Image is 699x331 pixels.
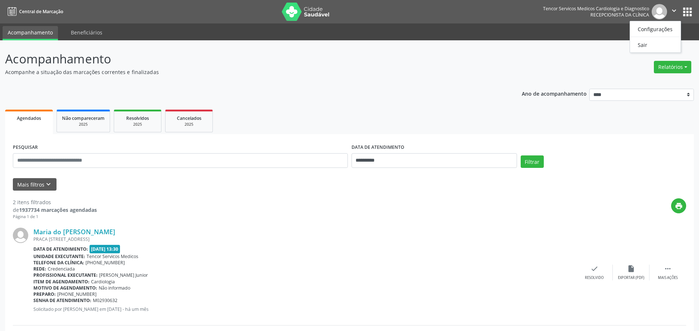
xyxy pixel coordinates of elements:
span: [PHONE_NUMBER] [57,291,97,297]
img: img [13,228,28,243]
div: 2025 [62,122,105,127]
div: Resolvido [585,275,604,280]
div: 2025 [171,122,207,127]
span: [PERSON_NAME] Junior [99,272,148,278]
a: Sair [630,40,681,50]
strong: 1937734 marcações agendadas [19,206,97,213]
i: keyboard_arrow_down [44,180,52,188]
b: Motivo de agendamento: [33,285,97,291]
span: Resolvidos [126,115,149,121]
span: Recepcionista da clínica [590,12,649,18]
i:  [664,265,672,273]
div: Tencor Servicos Medicos Cardiologia e Diagnostico [543,5,649,12]
i: insert_drive_file [627,265,635,273]
i:  [670,7,678,15]
i: print [675,202,683,210]
label: PESQUISAR [13,142,38,153]
span: [PHONE_NUMBER] [85,260,125,266]
div: Exportar (PDF) [618,275,644,280]
button: Mais filtroskeyboard_arrow_down [13,178,57,191]
span: Cardiologia [91,279,115,285]
button: Relatórios [654,61,691,73]
span: Cancelados [177,115,201,121]
p: Solicitado por [PERSON_NAME] em [DATE] - há um mês [33,306,576,312]
b: Profissional executante: [33,272,98,278]
div: 2025 [119,122,156,127]
div: de [13,206,97,214]
b: Data de atendimento: [33,246,88,252]
a: Central de Marcação [5,5,63,18]
a: Configurações [630,24,681,34]
b: Telefone da clínica: [33,260,84,266]
div: Mais ações [658,275,678,280]
button:  [667,4,681,19]
button: Filtrar [521,155,544,168]
label: DATA DE ATENDIMENTO [352,142,404,153]
img: img [652,4,667,19]
b: Senha de atendimento: [33,297,91,304]
p: Acompanhe a situação das marcações correntes e finalizadas [5,68,487,76]
span: Tencor Servicos Medicos [87,253,138,260]
a: Maria do [PERSON_NAME] [33,228,115,236]
a: Beneficiários [66,26,108,39]
span: Credenciada [48,266,75,272]
span: [DATE] 13:30 [90,245,120,253]
p: Ano de acompanhamento [522,89,587,98]
p: Acompanhamento [5,50,487,68]
i: check [590,265,598,273]
button: apps [681,5,694,18]
b: Item de agendamento: [33,279,90,285]
span: Central de Marcação [19,8,63,15]
div: 2 itens filtrados [13,198,97,206]
b: Preparo: [33,291,56,297]
span: Não compareceram [62,115,105,121]
div: Página 1 de 1 [13,214,97,220]
b: Unidade executante: [33,253,85,260]
span: Agendados [17,115,41,121]
button: print [671,198,686,213]
ul:  [630,21,681,53]
a: Acompanhamento [3,26,58,40]
b: Rede: [33,266,46,272]
div: PRACA [STREET_ADDRESS] [33,236,576,242]
span: M02930632 [93,297,117,304]
span: Não informado [99,285,130,291]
